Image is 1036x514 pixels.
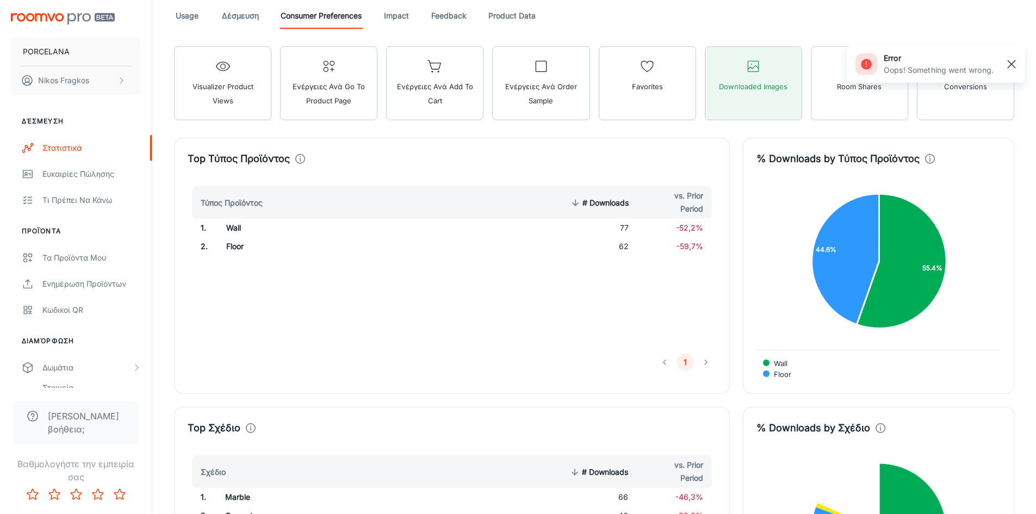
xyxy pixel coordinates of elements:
span: Floor [766,369,791,379]
button: Rate 1 star [22,484,44,505]
span: Ενέργειες ανά Add to Cart [393,79,476,108]
h4: % Downloads by Σχέδιο [756,420,870,436]
h6: error [884,52,994,64]
span: Visualizer Product Views [181,79,264,108]
a: Impact [383,3,410,29]
a: Product Data [488,3,536,29]
p: Oops! Something went wrong. [884,64,994,76]
button: Nikos Fragkos [11,66,141,95]
span: Ενέργειες ανά Go To Product Page [287,79,370,108]
td: 1 . [188,488,216,506]
td: Wall [218,219,453,237]
a: Consumer Preferences [281,3,362,29]
button: page 1 [677,354,694,371]
td: 1 . [188,219,218,237]
button: Room Shares [811,46,908,120]
span: Τύπος Προϊόντος [201,196,277,209]
span: -59,7% [677,241,703,251]
span: -52,2% [676,223,703,232]
h4: Top Σχέδιο [188,420,240,436]
span: -46,3% [675,492,703,501]
td: Floor [218,237,453,256]
p: Βαθμολογήστε την εμπειρία σας [9,457,143,484]
img: Roomvo PRO Beta [11,13,115,24]
span: # Downloads [568,466,628,479]
span: # Downloads [568,196,629,209]
a: Feedback [431,3,467,29]
span: vs. Prior Period [646,459,703,485]
div: Στατιστικά [42,142,141,154]
button: Rate 4 star [87,484,109,505]
td: 62 [558,237,637,256]
button: Ενέργειες ανά Add to Cart [386,46,483,120]
button: Rate 2 star [44,484,65,505]
button: Ενέργειες ανά Order Sample [492,46,590,120]
a: Usage [174,3,200,29]
span: Ενέργειες ανά Order Sample [499,79,582,108]
span: vs. Prior Period [646,189,703,215]
div: Τι πρέπει να κάνω [42,194,141,206]
button: Rate 5 star [109,484,131,505]
button: Favorites [599,46,696,120]
span: Room Shares [837,79,882,94]
div: Ενημέρωση Προϊόντων [42,278,141,290]
span: Downloaded Images [719,79,787,94]
span: Favorites [632,79,663,94]
div: Στοιχεία [GEOGRAPHIC_DATA] [42,382,141,406]
div: Κωδικοί QR [42,304,141,316]
p: PORCELANA [23,46,70,58]
span: [PERSON_NAME] βοήθεια; [48,410,126,436]
h4: Top Τύπος Προϊόντος [188,151,290,166]
td: 77 [558,219,637,237]
span: Conversions [944,79,987,94]
nav: pagination navigation [654,354,716,371]
h4: % Downloads by Τύπος Προϊόντος [756,151,920,166]
span: Σχέδιο [201,466,240,479]
button: Ενέργειες ανά Go To Product Page [280,46,377,120]
div: Τα προϊόντα μου [42,252,141,264]
button: PORCELANA [11,38,141,66]
span: Wall [766,358,787,368]
button: Rate 3 star [65,484,87,505]
div: Ευκαιρίες πώλησης [42,168,141,180]
td: 2 . [188,237,218,256]
a: Δέσμευση [222,3,259,29]
button: Downloaded Images [705,46,802,120]
p: Nikos Fragkos [38,75,89,86]
button: Visualizer Product Views [174,46,271,120]
td: Marble [216,488,453,506]
div: Δωμάτια [42,362,132,374]
td: 66 [558,488,637,506]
